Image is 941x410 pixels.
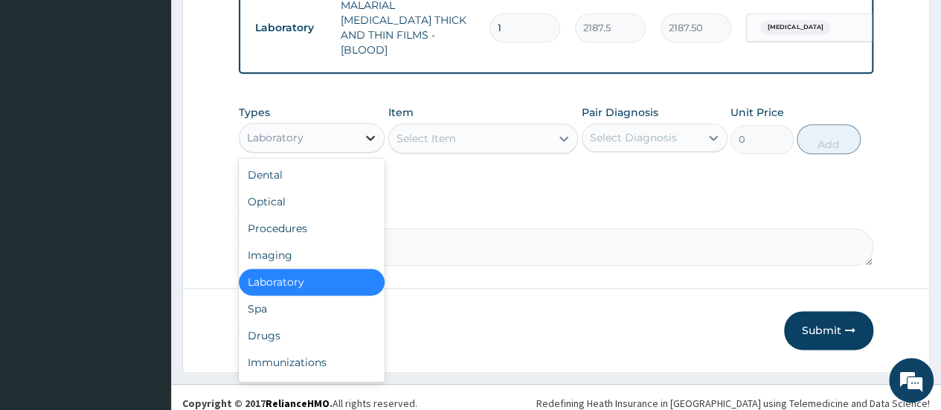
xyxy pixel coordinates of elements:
[28,74,60,112] img: d_794563401_company_1708531726252_794563401
[247,130,304,145] div: Laboratory
[396,131,456,146] div: Select Item
[239,322,385,349] div: Drugs
[239,106,270,119] label: Types
[239,242,385,269] div: Imaging
[590,130,677,145] div: Select Diagnosis
[760,20,830,35] span: [MEDICAL_DATA]
[239,208,873,220] label: Comment
[266,397,330,410] a: RelianceHMO
[730,105,784,120] label: Unit Price
[239,269,385,295] div: Laboratory
[582,105,658,120] label: Pair Diagnosis
[248,14,333,42] td: Laboratory
[182,397,333,410] strong: Copyright © 2017 .
[797,124,860,154] button: Add
[239,349,385,376] div: Immunizations
[86,115,205,265] span: We're online!
[239,161,385,188] div: Dental
[239,295,385,322] div: Spa
[7,261,283,313] textarea: Type your message and hit 'Enter'
[239,215,385,242] div: Procedures
[784,311,873,350] button: Submit
[388,105,414,120] label: Item
[239,376,385,403] div: Others
[239,188,385,215] div: Optical
[77,83,250,103] div: Chat with us now
[244,7,280,43] div: Minimize live chat window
